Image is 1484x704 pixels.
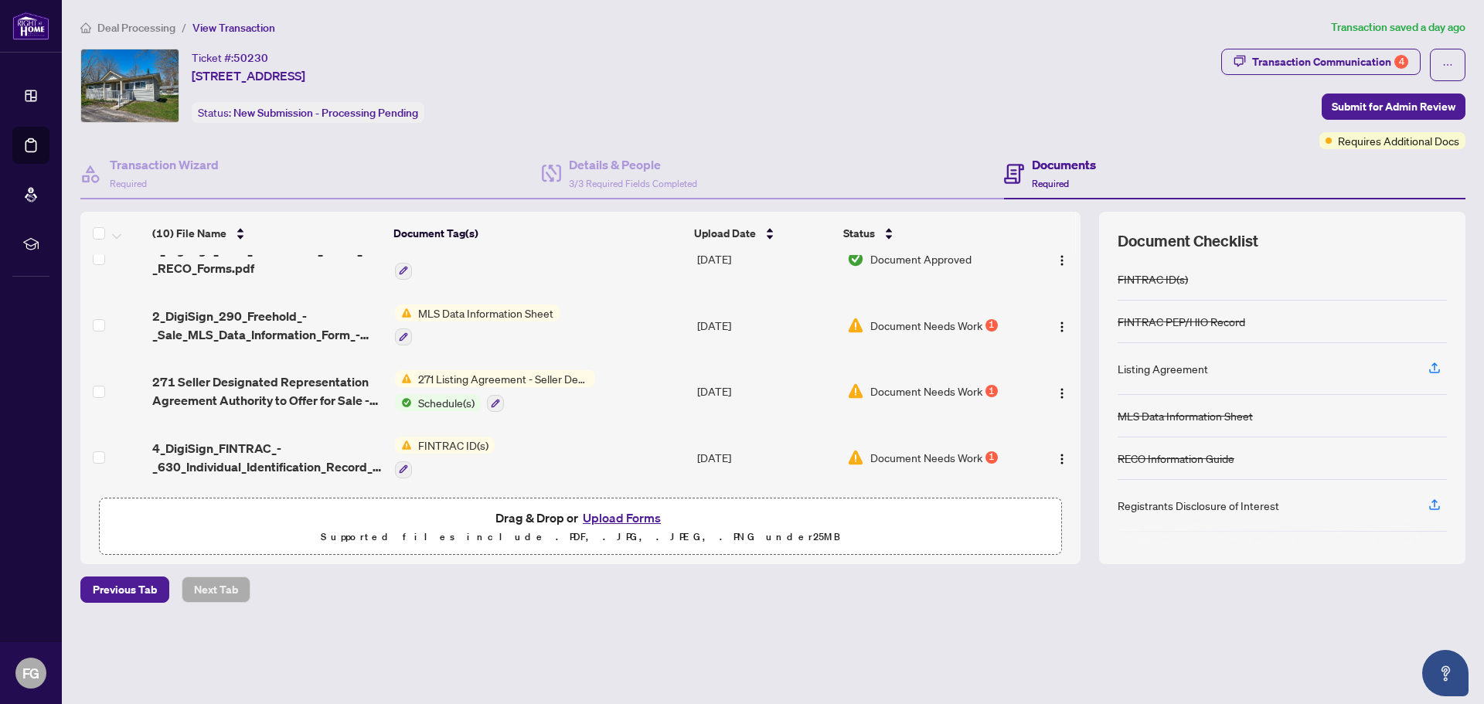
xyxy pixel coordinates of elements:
p: Supported files include .PDF, .JPG, .JPEG, .PNG under 25 MB [109,528,1052,546]
button: Logo [1050,313,1074,338]
span: [STREET_ADDRESS] [192,66,305,85]
button: Logo [1050,445,1074,470]
span: 50230 [233,51,268,65]
button: Next Tab [182,576,250,603]
span: Required [1032,178,1069,189]
h4: Documents [1032,155,1096,174]
td: [DATE] [691,424,841,491]
th: Status [837,212,1023,255]
span: FINTRAC ID(s) [412,437,495,454]
span: Required [110,178,147,189]
div: MLS Data Information Sheet [1118,407,1253,424]
span: Document Checklist [1118,230,1258,252]
div: 1 [985,385,998,397]
span: 3/3 Required Fields Completed [569,178,697,189]
span: Submit for Admin Review [1332,94,1455,119]
span: 271 Seller Designated Representation Agreement Authority to Offer for Sale - PropTx-OREA_[DATE] 1... [152,372,382,410]
td: [DATE] [691,358,841,424]
img: Document Status [847,250,864,267]
span: 2_DigiSign_290_Freehold_-_Sale_MLS_Data_Information_Form_-_PropTx-[PERSON_NAME].pdf [152,307,382,344]
span: Document Needs Work [870,317,982,334]
span: Deal Processing [97,21,175,35]
img: Document Status [847,449,864,466]
span: View Transaction [192,21,275,35]
span: Document Approved [870,250,972,267]
span: Status [843,225,875,242]
img: Document Status [847,317,864,334]
span: home [80,22,91,33]
img: Logo [1056,321,1068,333]
div: Transaction Communication [1252,49,1408,74]
span: Requires Additional Docs [1338,132,1459,149]
div: 1 [985,319,998,332]
img: Logo [1056,453,1068,465]
button: Upload Forms [578,508,665,528]
img: Status Icon [395,437,412,454]
span: Upload Date [694,225,756,242]
button: Previous Tab [80,576,169,603]
img: Status Icon [395,304,412,321]
td: [DATE] [691,226,841,292]
button: Logo [1050,247,1074,271]
span: 271 Listing Agreement - Seller Designated Representation Agreement Authority to Offer for Sale [412,370,595,387]
span: Drag & Drop orUpload FormsSupported files include .PDF, .JPG, .JPEG, .PNG under25MB [100,498,1061,556]
th: Upload Date [688,212,837,255]
span: Previous Tab [93,577,157,602]
h4: Transaction Wizard [110,155,219,174]
div: Ticket #: [192,49,268,66]
button: Logo [1050,379,1074,403]
div: FINTRAC ID(s) [1118,270,1188,287]
button: Status IconMLS Data Information Sheet [395,304,560,346]
span: New Submission - Processing Pending [233,106,418,120]
li: / [182,19,186,36]
div: Status: [192,102,424,123]
span: Document Needs Work [870,449,982,466]
img: logo [12,12,49,40]
span: ellipsis [1442,60,1453,70]
span: FG [22,662,39,684]
span: Drag & Drop or [495,508,665,528]
span: Document Needs Work [870,383,982,400]
span: (10) File Name [152,225,226,242]
td: [DATE] [691,292,841,359]
button: Status IconFINTRAC ID(s) [395,437,495,478]
div: 4 [1394,55,1408,69]
button: Status IconRECO Information Guide [395,238,541,280]
h4: Details & People [569,155,697,174]
span: Schedule(s) [412,394,481,411]
img: Status Icon [395,394,412,411]
div: RECO Information Guide [1118,450,1234,467]
img: Status Icon [395,370,412,387]
img: Document Status [847,383,864,400]
button: Submit for Admin Review [1322,94,1465,120]
div: Registrants Disclosure of Interest [1118,497,1279,514]
img: Logo [1056,387,1068,400]
button: Open asap [1422,650,1469,696]
span: MLS Data Information Sheet [412,304,560,321]
span: 4_DigiSign_FINTRAC_-_630_Individual_Identification_Record__A__-_PropTx-[PERSON_NAME].pdf [152,439,382,476]
img: Logo [1056,254,1068,267]
div: Listing Agreement [1118,360,1208,377]
div: FINTRAC PEP/HIO Record [1118,313,1245,330]
img: IMG-N12224888_1.jpg [81,49,179,122]
button: Status Icon271 Listing Agreement - Seller Designated Representation Agreement Authority to Offer ... [395,370,595,412]
button: Transaction Communication4 [1221,49,1421,75]
span: 3_DigiSign_Reco_Information_Guide_-_RECO_Forms.pdf [152,240,382,277]
article: Transaction saved a day ago [1331,19,1465,36]
div: 1 [985,451,998,464]
th: (10) File Name [146,212,387,255]
th: Document Tag(s) [387,212,689,255]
